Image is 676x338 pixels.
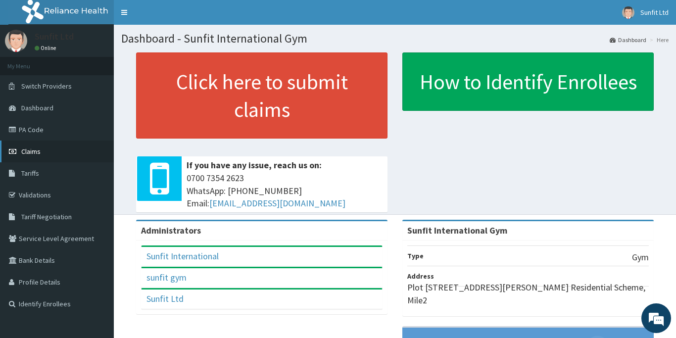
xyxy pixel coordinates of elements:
[407,281,649,306] p: Plot [STREET_ADDRESS][PERSON_NAME] Residential Scheme, Mile2
[57,104,137,204] span: We're online!
[121,32,669,45] h1: Dashboard - Sunfit International Gym
[146,293,184,304] a: Sunfit Ltd
[647,36,669,44] li: Here
[622,6,634,19] img: User Image
[640,8,669,17] span: Sunfit Ltd
[632,251,649,264] p: Gym
[21,82,72,91] span: Switch Providers
[21,212,72,221] span: Tariff Negotiation
[51,55,166,68] div: Chat with us now
[407,272,434,281] b: Address
[162,5,186,29] div: Minimize live chat window
[146,272,187,283] a: sunfit gym
[35,45,58,51] a: Online
[146,250,219,262] a: Sunfit International
[407,251,424,260] b: Type
[5,30,27,52] img: User Image
[136,52,387,139] a: Click here to submit claims
[35,32,74,41] p: Sunfit Ltd
[18,49,40,74] img: d_794563401_company_1708531726252_794563401
[5,230,189,264] textarea: Type your message and hit 'Enter'
[187,159,322,171] b: If you have any issue, reach us on:
[209,197,345,209] a: [EMAIL_ADDRESS][DOMAIN_NAME]
[187,172,383,210] span: 0700 7354 2623 WhatsApp: [PHONE_NUMBER] Email:
[21,103,53,112] span: Dashboard
[610,36,646,44] a: Dashboard
[402,52,654,111] a: How to Identify Enrollees
[21,169,39,178] span: Tariffs
[407,225,507,236] strong: Sunfit International Gym
[21,147,41,156] span: Claims
[141,225,201,236] b: Administrators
